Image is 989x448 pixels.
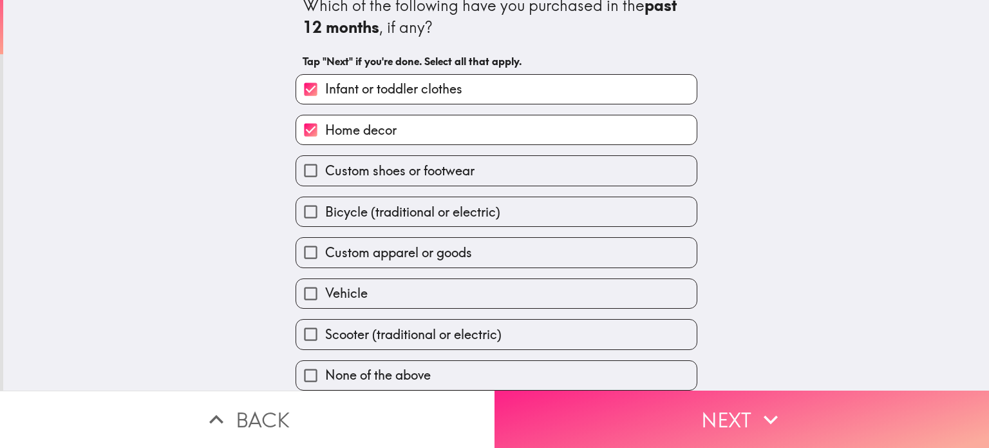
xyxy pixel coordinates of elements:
span: Infant or toddler clothes [325,80,462,98]
span: Scooter (traditional or electric) [325,326,502,344]
h6: Tap "Next" if you're done. Select all that apply. [303,54,690,68]
span: Custom shoes or footwear [325,162,475,180]
button: Next [494,391,989,448]
button: Home decor [296,115,697,144]
button: None of the above [296,361,697,390]
span: Home decor [325,121,397,139]
button: Vehicle [296,279,697,308]
button: Custom shoes or footwear [296,156,697,185]
span: Custom apparel or goods [325,244,472,262]
button: Bicycle (traditional or electric) [296,197,697,226]
span: Bicycle (traditional or electric) [325,203,500,221]
button: Scooter (traditional or electric) [296,320,697,349]
button: Infant or toddler clothes [296,75,697,104]
button: Custom apparel or goods [296,238,697,267]
span: None of the above [325,366,431,384]
span: Vehicle [325,284,368,302]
